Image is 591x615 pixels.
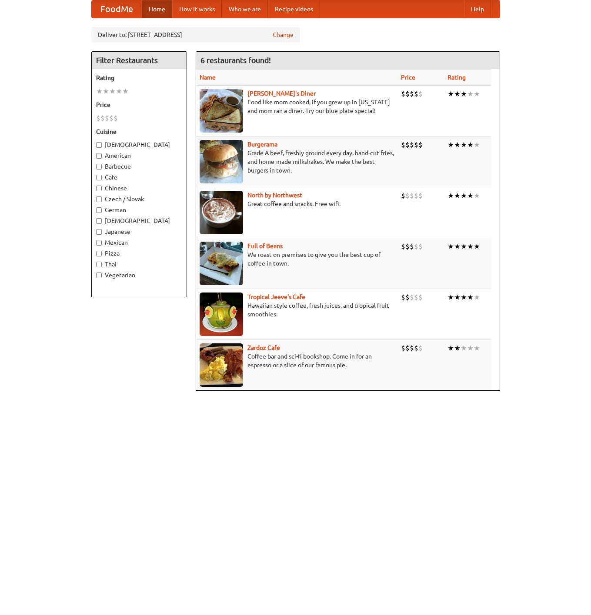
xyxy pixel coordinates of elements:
[96,153,102,159] input: American
[414,191,418,200] li: $
[454,343,461,353] li: ★
[96,162,182,171] label: Barbecue
[414,343,418,353] li: $
[405,89,410,99] li: $
[447,343,454,353] li: ★
[200,89,243,133] img: sallys.jpg
[454,293,461,302] li: ★
[418,191,423,200] li: $
[96,113,100,123] li: $
[467,140,474,150] li: ★
[447,89,454,99] li: ★
[200,293,243,336] img: jeeves.jpg
[447,74,466,81] a: Rating
[474,140,480,150] li: ★
[410,242,414,251] li: $
[109,113,114,123] li: $
[96,227,182,236] label: Japanese
[96,262,102,267] input: Thai
[114,113,118,123] li: $
[418,140,423,150] li: $
[96,127,182,136] h5: Cuisine
[405,343,410,353] li: $
[414,293,418,302] li: $
[96,184,182,193] label: Chinese
[96,251,102,256] input: Pizza
[401,140,405,150] li: $
[200,149,394,175] p: Grade A beef, freshly ground every day, hand-cut fries, and home-made milkshakes. We make the bes...
[247,344,280,351] a: Zardoz Cafe
[96,218,102,224] input: [DEMOGRAPHIC_DATA]
[96,140,182,149] label: [DEMOGRAPHIC_DATA]
[96,196,102,202] input: Czech / Slovak
[454,89,461,99] li: ★
[464,0,491,18] a: Help
[96,273,102,278] input: Vegetarian
[461,242,467,251] li: ★
[467,242,474,251] li: ★
[92,0,142,18] a: FoodMe
[410,293,414,302] li: $
[222,0,268,18] a: Who we are
[247,141,277,148] a: Burgerama
[405,140,410,150] li: $
[474,343,480,353] li: ★
[461,343,467,353] li: ★
[96,173,182,182] label: Cafe
[109,86,116,96] li: ★
[92,52,187,69] h4: Filter Restaurants
[401,89,405,99] li: $
[96,186,102,191] input: Chinese
[105,113,109,123] li: $
[142,0,172,18] a: Home
[474,293,480,302] li: ★
[200,199,394,208] p: Great coffee and snacks. Free wifi.
[410,191,414,200] li: $
[467,293,474,302] li: ★
[418,343,423,353] li: $
[467,191,474,200] li: ★
[247,192,302,199] b: North by Northwest
[96,175,102,180] input: Cafe
[96,100,182,109] h5: Price
[200,191,243,234] img: north.jpg
[414,140,418,150] li: $
[96,271,182,279] label: Vegetarian
[116,86,122,96] li: ★
[247,243,283,249] a: Full of Beans
[96,216,182,225] label: [DEMOGRAPHIC_DATA]
[200,343,243,387] img: zardoz.jpg
[405,293,410,302] li: $
[467,89,474,99] li: ★
[200,98,394,115] p: Food like mom cooked, if you grew up in [US_STATE] and mom ran a diner. Try our blue plate special!
[410,89,414,99] li: $
[96,260,182,269] label: Thai
[474,191,480,200] li: ★
[418,242,423,251] li: $
[200,140,243,183] img: burgerama.jpg
[122,86,129,96] li: ★
[454,191,461,200] li: ★
[461,140,467,150] li: ★
[414,89,418,99] li: $
[200,301,394,319] p: Hawaiian style coffee, fresh juices, and tropical fruit smoothies.
[273,30,294,39] a: Change
[467,343,474,353] li: ★
[401,343,405,353] li: $
[96,73,182,82] h5: Rating
[96,206,182,214] label: German
[454,242,461,251] li: ★
[200,352,394,369] p: Coffee bar and sci-fi bookshop. Come in for an espresso or a slice of our famous pie.
[96,249,182,258] label: Pizza
[247,90,316,97] a: [PERSON_NAME]'s Diner
[418,89,423,99] li: $
[247,293,305,300] a: Tropical Jeeve's Cafe
[401,293,405,302] li: $
[96,142,102,148] input: [DEMOGRAPHIC_DATA]
[96,86,103,96] li: ★
[96,229,102,235] input: Japanese
[461,89,467,99] li: ★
